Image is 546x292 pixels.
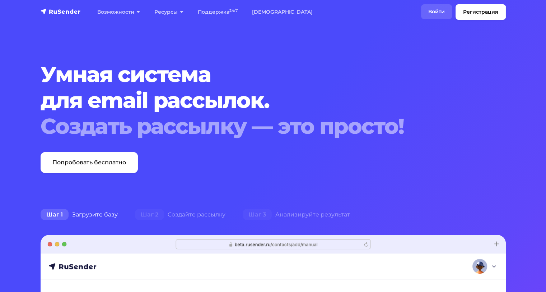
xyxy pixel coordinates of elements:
[41,8,81,15] img: RuSender
[245,5,320,19] a: [DEMOGRAPHIC_DATA]
[147,5,191,19] a: Ресурсы
[229,8,238,13] sup: 24/7
[41,113,466,139] div: Создать рассылку — это просто!
[191,5,245,19] a: Поддержка24/7
[234,207,359,222] div: Анализируйте результат
[135,209,164,220] span: Шаг 2
[126,207,234,222] div: Создайте рассылку
[90,5,147,19] a: Возможности
[41,152,138,173] a: Попробовать бесплатно
[32,207,126,222] div: Загрузите базу
[421,4,452,19] a: Войти
[456,4,506,20] a: Регистрация
[41,61,466,139] h1: Умная система для email рассылок.
[41,209,69,220] span: Шаг 1
[243,209,272,220] span: Шаг 3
